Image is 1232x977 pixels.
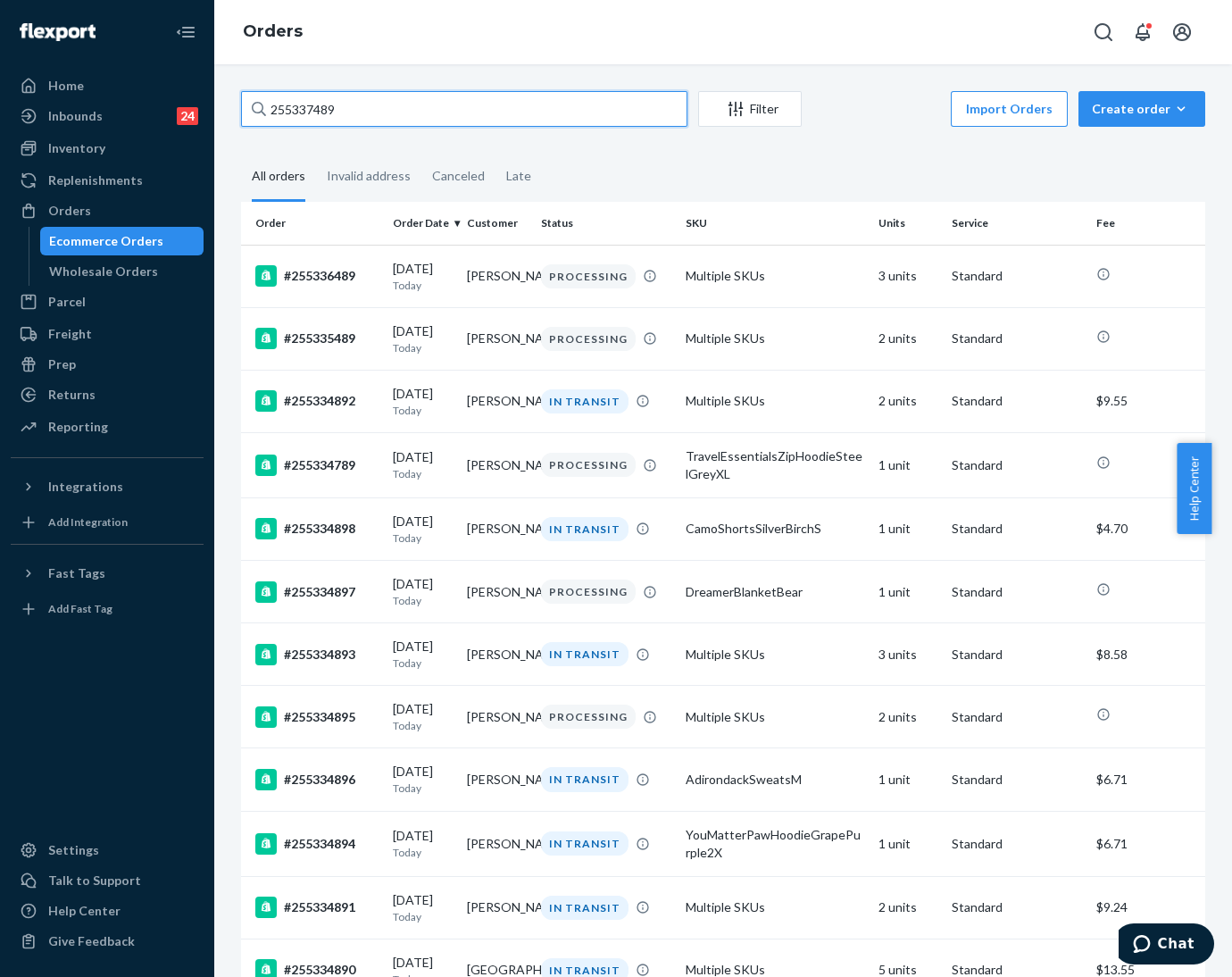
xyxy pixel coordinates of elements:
[48,139,105,157] div: Inventory
[460,370,534,432] td: [PERSON_NAME]
[951,91,1068,127] button: Import Orders
[393,466,453,481] p: Today
[952,330,1082,347] p: Standard
[393,700,453,733] div: [DATE]
[393,891,453,924] div: [DATE]
[393,909,453,924] p: Today
[678,307,871,370] td: Multiple SKUs
[255,265,379,287] div: #255336489
[541,264,636,288] div: PROCESSING
[678,686,871,748] td: Multiple SKUs
[11,320,204,348] a: Freight
[11,166,204,195] a: Replenishments
[393,385,453,418] div: [DATE]
[11,134,204,163] a: Inventory
[699,100,801,118] div: Filter
[393,322,453,355] div: [DATE]
[241,202,386,245] th: Order
[11,472,204,501] button: Integrations
[393,278,453,293] p: Today
[11,508,204,537] a: Add Integration
[252,153,305,202] div: All orders
[952,520,1082,538] p: Standard
[952,392,1082,410] p: Standard
[460,307,534,370] td: [PERSON_NAME]
[460,876,534,939] td: [PERSON_NAME]
[1089,748,1205,811] td: $6.71
[48,841,99,859] div: Settings
[952,771,1082,789] p: Standard
[40,227,204,255] a: Ecommerce Orders
[460,686,534,748] td: [PERSON_NAME]
[393,260,453,293] div: [DATE]
[534,202,678,245] th: Status
[952,267,1082,285] p: Standard
[255,833,379,855] div: #255334894
[871,432,945,497] td: 1 unit
[541,517,628,541] div: IN TRANSIT
[1177,443,1211,534] button: Help Center
[393,593,453,608] p: Today
[393,340,453,355] p: Today
[698,91,802,127] button: Filter
[460,561,534,623] td: [PERSON_NAME]
[460,811,534,876] td: [PERSON_NAME]
[48,107,103,125] div: Inbounds
[541,896,628,920] div: IN TRANSIT
[11,288,204,316] a: Parcel
[541,705,636,729] div: PROCESSING
[255,769,379,790] div: #255334896
[11,350,204,379] a: Prep
[48,325,92,343] div: Freight
[48,601,112,616] div: Add Fast Tag
[871,245,945,307] td: 3 units
[255,455,379,476] div: #255334789
[243,21,303,41] a: Orders
[541,831,628,856] div: IN TRANSIT
[952,646,1082,664] p: Standard
[48,202,91,220] div: Orders
[541,389,628,413] div: IN TRANSIT
[241,91,687,127] input: Search orders
[168,14,204,50] button: Close Navigation
[48,932,135,950] div: Give Feedback
[1089,497,1205,560] td: $4.70
[48,293,86,311] div: Parcel
[871,370,945,432] td: 2 units
[229,6,317,58] ol: breadcrumbs
[11,413,204,441] a: Reporting
[48,514,128,530] div: Add Integration
[393,403,453,418] p: Today
[11,380,204,409] a: Returns
[11,102,204,130] a: Inbounds24
[952,835,1082,853] p: Standard
[177,107,198,125] div: 24
[541,767,628,791] div: IN TRANSIT
[48,418,108,436] div: Reporting
[393,763,453,796] div: [DATE]
[432,153,485,199] div: Canceled
[871,623,945,686] td: 3 units
[541,453,636,477] div: PROCESSING
[678,245,871,307] td: Multiple SKUs
[393,827,453,860] div: [DATE]
[1086,14,1121,50] button: Open Search Box
[1089,876,1205,939] td: $9.24
[11,595,204,623] a: Add Fast Tag
[686,520,864,538] div: CamoShortsSilverBirchS
[393,718,453,733] p: Today
[871,748,945,811] td: 1 unit
[952,583,1082,601] p: Standard
[1089,811,1205,876] td: $6.71
[952,456,1082,474] p: Standard
[11,897,204,925] a: Help Center
[678,370,871,432] td: Multiple SKUs
[460,623,534,686] td: [PERSON_NAME]
[1092,100,1192,118] div: Create order
[48,171,143,189] div: Replenishments
[1089,623,1205,686] td: $8.58
[255,644,379,665] div: #255334893
[393,638,453,671] div: [DATE]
